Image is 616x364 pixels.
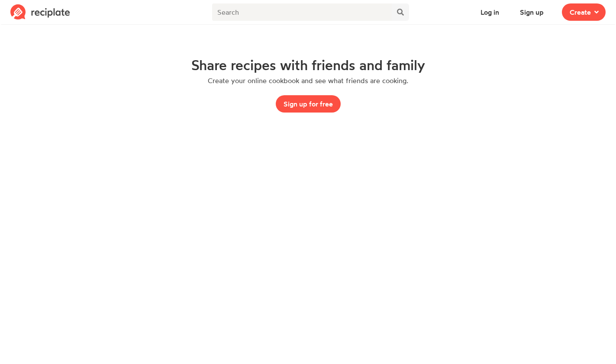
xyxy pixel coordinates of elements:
[562,3,606,21] button: Create
[570,7,591,17] span: Create
[208,76,408,85] p: Create your online cookbook and see what friends are cooking.
[276,95,341,113] button: Sign up for free
[512,3,551,21] button: Sign up
[212,3,391,21] input: Search
[10,4,70,20] img: Reciplate
[473,3,507,21] button: Log in
[191,57,425,73] h1: Share recipes with friends and family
